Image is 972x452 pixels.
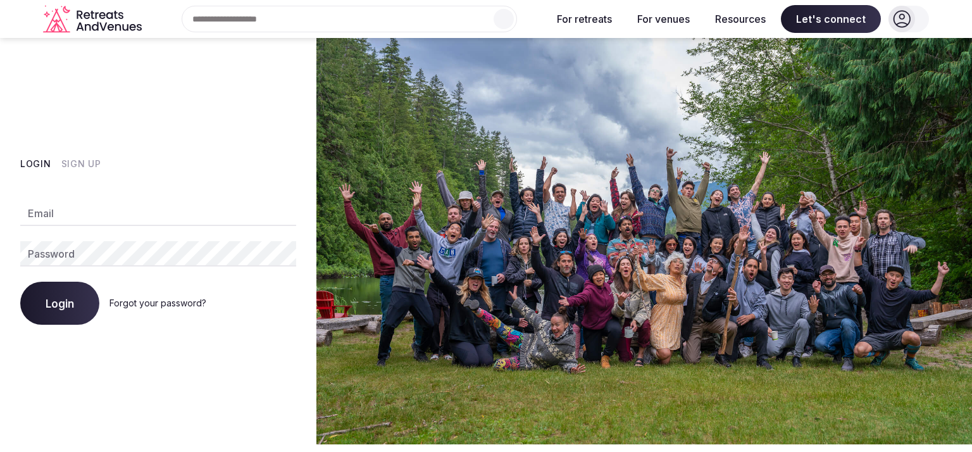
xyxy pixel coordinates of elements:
[46,297,74,310] span: Login
[109,298,206,308] a: Forgot your password?
[705,5,776,33] button: Resources
[627,5,700,33] button: For venues
[20,282,99,325] button: Login
[781,5,881,33] span: Let's connect
[43,5,144,34] svg: Retreats and Venues company logo
[20,158,51,170] button: Login
[547,5,622,33] button: For retreats
[43,5,144,34] a: Visit the homepage
[61,158,101,170] button: Sign Up
[316,38,972,444] img: My Account Background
